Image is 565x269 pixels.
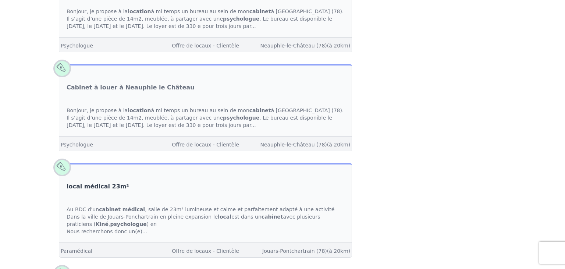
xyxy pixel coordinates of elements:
strong: location [128,107,151,113]
a: Offre de locaux - Clientèle [172,248,239,254]
strong: cabinet [249,8,271,14]
strong: cabinet médical [99,206,145,212]
strong: location [128,8,151,14]
span: (à 20km) [327,142,351,148]
strong: psychologue [223,16,259,22]
a: Offre de locaux - Clientèle [172,142,239,148]
span: (à 20km) [327,43,351,49]
div: Bonjour, je propose à la à mi temps un bureau au sein de mon à [GEOGRAPHIC_DATA] (78). Il s’agit ... [59,99,352,136]
a: Offre de locaux - Clientèle [172,43,239,49]
strong: Kiné [96,221,109,227]
div: Bonjour, je propose à la à mi temps un bureau au sein de mon à [GEOGRAPHIC_DATA] (78). Il s’agit ... [59,0,352,37]
strong: cabinet [249,107,271,113]
strong: local [218,214,231,220]
strong: psychologue [223,115,259,121]
a: Psychologue [61,142,93,148]
a: Cabinet à louer à Neauphle le Château [67,83,195,92]
a: Jouars-Pontchartrain (78)(à 20km) [262,248,350,254]
strong: psychologue [110,221,146,227]
div: Au RDC d'un , salle de 23m² lumineuse et calme et parfaitement adapté à une activité Dans la vill... [59,198,352,243]
a: Psychologue [61,43,93,49]
a: Paramédical [61,248,92,254]
a: local médical 23m² [67,182,129,191]
a: Neauphle-le-Château (78)(à 20km) [260,142,350,148]
a: Neauphle-le-Château (78)(à 20km) [260,43,350,49]
strong: cabinet [262,214,283,220]
span: (à 20km) [327,248,351,254]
